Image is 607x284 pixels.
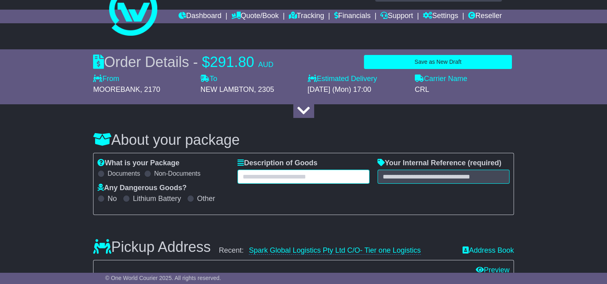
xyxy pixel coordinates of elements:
[108,170,140,177] label: Documents
[93,53,273,71] div: Order Details -
[210,54,254,70] span: 291.80
[415,85,514,94] div: CRL
[258,61,273,69] span: AUD
[415,75,467,83] label: Carrier Name
[179,10,221,23] a: Dashboard
[249,246,420,255] a: Spark Global Logistics Pty Ltd C/O- Tier one Logistics
[378,159,501,168] label: Your Internal Reference (required)
[288,10,324,23] a: Tracking
[468,10,502,23] a: Reseller
[476,266,510,274] a: Preview
[254,85,274,93] span: , 2305
[105,275,221,281] span: © One World Courier 2025. All rights reserved.
[197,195,215,203] label: Other
[108,195,117,203] label: No
[200,85,254,93] span: NEW LAMBTON
[423,10,458,23] a: Settings
[380,10,413,23] a: Support
[97,159,179,168] label: What is your Package
[200,75,217,83] label: To
[202,54,210,70] span: $
[219,246,454,255] div: Recent:
[463,246,514,255] a: Address Book
[154,170,201,177] label: Non-Documents
[364,55,512,69] button: Save as New Draft
[140,85,160,93] span: , 2170
[93,239,211,255] h3: Pickup Address
[133,195,181,203] label: Lithium Battery
[238,159,317,168] label: Description of Goods
[93,132,514,148] h3: About your package
[334,10,371,23] a: Financials
[231,10,279,23] a: Quote/Book
[93,85,140,93] span: MOOREBANK
[307,85,406,94] div: [DATE] (Mon) 17:00
[97,184,187,193] label: Any Dangerous Goods?
[93,75,119,83] label: From
[307,75,406,83] label: Estimated Delivery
